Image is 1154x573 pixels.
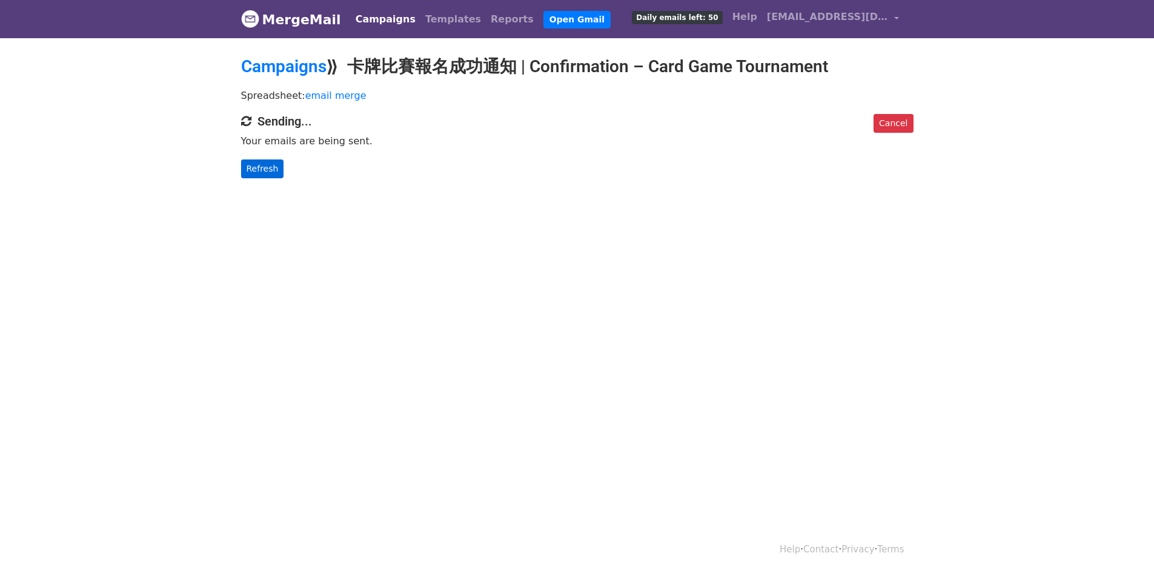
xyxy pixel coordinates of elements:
[241,135,914,147] p: Your emails are being sent.
[874,114,913,133] a: Cancel
[762,5,904,33] a: [EMAIL_ADDRESS][DOMAIN_NAME]
[241,89,914,102] p: Spreadsheet:
[1093,515,1154,573] iframe: Chat Widget
[241,10,259,28] img: MergeMail logo
[420,7,486,32] a: Templates
[241,56,914,77] h2: ⟫ 卡牌比賽報名成功通知 | Confirmation – Card Game Tournament
[728,5,762,29] a: Help
[767,10,888,24] span: [EMAIL_ADDRESS][DOMAIN_NAME]
[241,56,327,76] a: Campaigns
[803,544,838,555] a: Contact
[241,159,284,178] a: Refresh
[351,7,420,32] a: Campaigns
[241,114,914,129] h4: Sending...
[627,5,727,29] a: Daily emails left: 50
[305,90,366,101] a: email merge
[877,544,904,555] a: Terms
[841,544,874,555] a: Privacy
[486,7,539,32] a: Reports
[241,7,341,32] a: MergeMail
[780,544,800,555] a: Help
[543,11,611,28] a: Open Gmail
[632,11,722,24] span: Daily emails left: 50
